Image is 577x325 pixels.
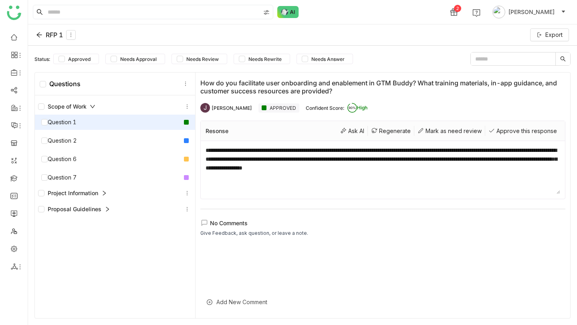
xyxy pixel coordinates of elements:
img: help.svg [472,9,480,17]
span: 90% [347,106,357,109]
span: Export [545,30,563,39]
div: Scope of Work [38,102,95,111]
div: Question 7 [41,173,77,182]
div: How do you facilitate user onboarding and enablement in GTM Buddy? What training materials, in-ap... [200,79,565,95]
span: Needs Rewrite [245,56,285,62]
img: avatar [492,6,505,18]
div: Regenerate [368,126,414,136]
div: Status: [34,56,50,62]
span: Needs Review [183,56,222,62]
img: logo [7,6,21,20]
div: RFP 1 [36,30,76,40]
div: Mark as need review [414,126,485,136]
div: Questions [40,80,81,88]
div: Question 6 [41,155,77,164]
div: Add New Comment [200,292,565,312]
button: [PERSON_NAME] [491,6,567,18]
div: High [347,103,367,113]
div: Project Information [38,189,107,198]
div: 2 [454,5,461,12]
div: Scope of Work [35,99,195,115]
div: Proposal Guidelines [38,205,110,214]
span: [PERSON_NAME] [508,8,555,16]
div: Confident Score: [306,105,344,111]
img: lms-comment.svg [200,219,208,227]
div: APPROVED [258,103,299,113]
span: No Comments [210,220,248,226]
span: Needs Approval [117,56,160,62]
button: Export [530,28,569,41]
img: search-type.svg [263,9,270,16]
div: Project Information [35,185,195,201]
div: [PERSON_NAME] [212,105,252,111]
span: Needs Answer [308,56,348,62]
div: Give Feedback, ask question, or leave a note. [200,229,308,237]
div: Question 1 [41,118,77,127]
span: Approved [65,56,94,62]
div: Approve this response [485,126,560,136]
span: J [204,103,207,113]
div: Resonse [206,127,228,134]
div: Proposal Guidelines [35,201,195,217]
div: Ask AI [337,126,368,136]
img: ask-buddy-normal.svg [277,6,299,18]
div: Question 2 [41,136,77,145]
